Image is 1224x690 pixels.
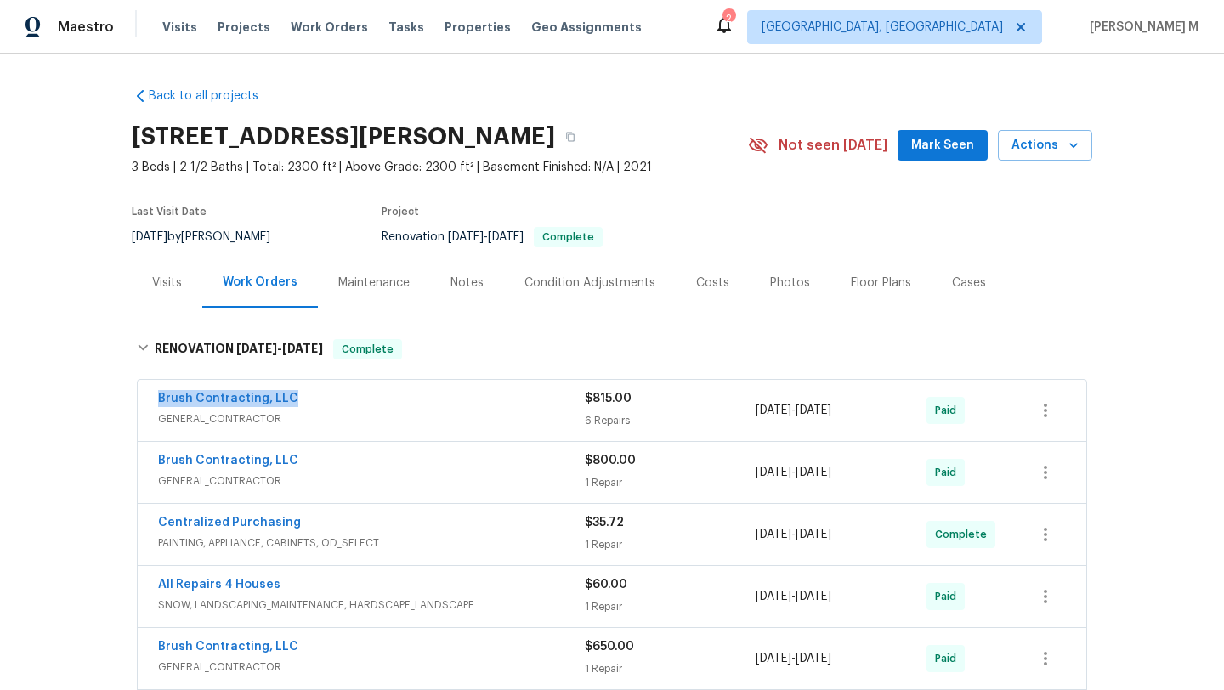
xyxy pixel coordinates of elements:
span: Paid [935,402,963,419]
span: [DATE] [756,404,791,416]
div: 1 Repair [585,474,756,491]
div: Visits [152,274,182,291]
button: Mark Seen [898,130,988,161]
a: Brush Contracting, LLC [158,455,298,467]
span: Properties [445,19,511,36]
span: [DATE] [448,231,484,243]
span: [DATE] [796,591,831,602]
span: Project [382,206,419,217]
div: Cases [952,274,986,291]
a: Brush Contracting, LLC [158,393,298,404]
span: [DATE] [756,653,791,665]
h2: [STREET_ADDRESS][PERSON_NAME] [132,128,555,145]
span: [DATE] [756,591,791,602]
span: [DATE] [282,342,323,354]
span: Projects [218,19,270,36]
a: Brush Contracting, LLC [158,641,298,653]
span: 3 Beds | 2 1/2 Baths | Total: 2300 ft² | Above Grade: 2300 ft² | Basement Finished: N/A | 2021 [132,159,748,176]
div: Notes [450,274,484,291]
span: - [236,342,323,354]
span: SNOW, LANDSCAPING_MAINTENANCE, HARDSCAPE_LANDSCAPE [158,597,585,614]
span: Complete [335,341,400,358]
span: PAINTING, APPLIANCE, CABINETS, OD_SELECT [158,534,585,551]
span: Tasks [388,21,424,33]
div: Costs [696,274,729,291]
button: Copy Address [555,122,586,152]
span: - [756,464,831,481]
span: [DATE] [132,231,167,243]
span: GENERAL_CONTRACTOR [158,472,585,489]
span: Last Visit Date [132,206,207,217]
span: [DATE] [796,404,831,416]
span: Actions [1011,135,1079,156]
span: [DATE] [756,529,791,540]
span: [PERSON_NAME] M [1083,19,1198,36]
div: 1 Repair [585,598,756,615]
span: [DATE] [236,342,277,354]
div: 1 Repair [585,660,756,677]
div: 1 Repair [585,536,756,553]
div: 2 [722,10,734,27]
div: 6 Repairs [585,412,756,429]
span: [GEOGRAPHIC_DATA], [GEOGRAPHIC_DATA] [762,19,1003,36]
a: All Repairs 4 Houses [158,579,280,591]
span: Work Orders [291,19,368,36]
span: Renovation [382,231,603,243]
span: Maestro [58,19,114,36]
span: - [756,526,831,543]
span: Visits [162,19,197,36]
div: RENOVATION [DATE]-[DATE]Complete [132,322,1092,376]
span: Geo Assignments [531,19,642,36]
span: $800.00 [585,455,636,467]
span: - [756,650,831,667]
span: $60.00 [585,579,627,591]
span: [DATE] [796,653,831,665]
div: Condition Adjustments [524,274,655,291]
a: Centralized Purchasing [158,517,301,529]
div: Maintenance [338,274,410,291]
div: Photos [770,274,810,291]
span: Paid [935,588,963,605]
span: Complete [935,526,994,543]
span: [DATE] [796,467,831,478]
span: Mark Seen [911,135,974,156]
span: [DATE] [756,467,791,478]
span: Paid [935,650,963,667]
div: Work Orders [223,274,297,291]
span: - [756,402,831,419]
a: Back to all projects [132,88,295,105]
span: - [448,231,524,243]
span: [DATE] [796,529,831,540]
span: Complete [535,232,601,242]
span: Not seen [DATE] [779,137,887,154]
span: $815.00 [585,393,632,404]
div: Floor Plans [851,274,911,291]
div: by [PERSON_NAME] [132,227,291,247]
h6: RENOVATION [155,339,323,359]
span: $35.72 [585,517,624,529]
span: - [756,588,831,605]
span: GENERAL_CONTRACTOR [158,410,585,427]
span: Paid [935,464,963,481]
span: $650.00 [585,641,634,653]
span: [DATE] [488,231,524,243]
button: Actions [998,130,1092,161]
span: GENERAL_CONTRACTOR [158,659,585,676]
